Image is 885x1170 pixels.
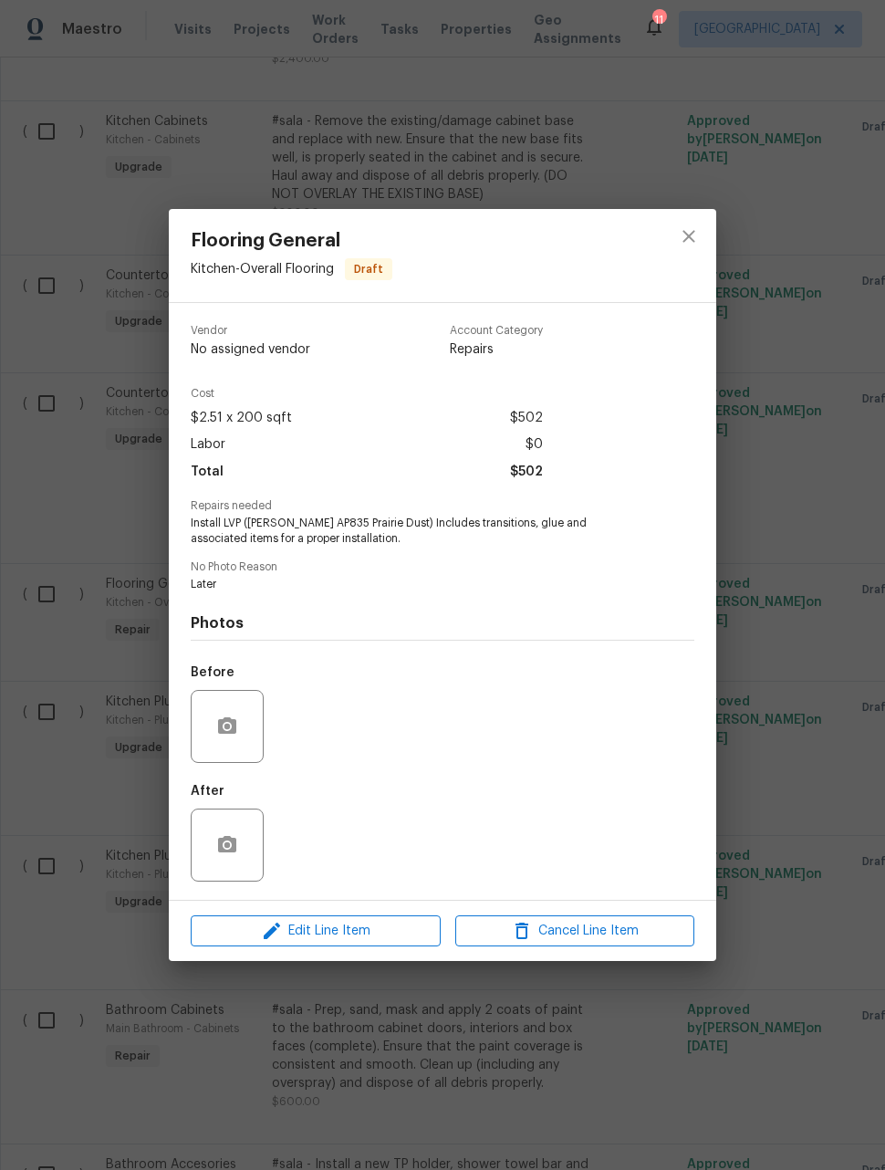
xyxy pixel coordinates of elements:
[191,577,644,592] span: Later
[461,920,689,943] span: Cancel Line Item
[667,214,711,258] button: close
[191,561,694,573] span: No Photo Reason
[191,500,694,512] span: Repairs needed
[191,785,224,798] h5: After
[191,340,310,359] span: No assigned vendor
[191,405,292,432] span: $2.51 x 200 sqft
[191,614,694,632] h4: Photos
[526,432,543,458] span: $0
[652,11,665,29] div: 11
[191,432,225,458] span: Labor
[347,260,390,278] span: Draft
[450,340,543,359] span: Repairs
[191,915,441,947] button: Edit Line Item
[510,405,543,432] span: $502
[450,325,543,337] span: Account Category
[191,459,224,486] span: Total
[191,231,392,251] span: Flooring General
[191,516,644,547] span: Install LVP ([PERSON_NAME] AP835 Prairie Dust) Includes transitions, glue and associated items fo...
[191,666,234,679] h5: Before
[455,915,694,947] button: Cancel Line Item
[191,325,310,337] span: Vendor
[191,388,543,400] span: Cost
[196,920,435,943] span: Edit Line Item
[510,459,543,486] span: $502
[191,263,334,276] span: Kitchen - Overall Flooring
